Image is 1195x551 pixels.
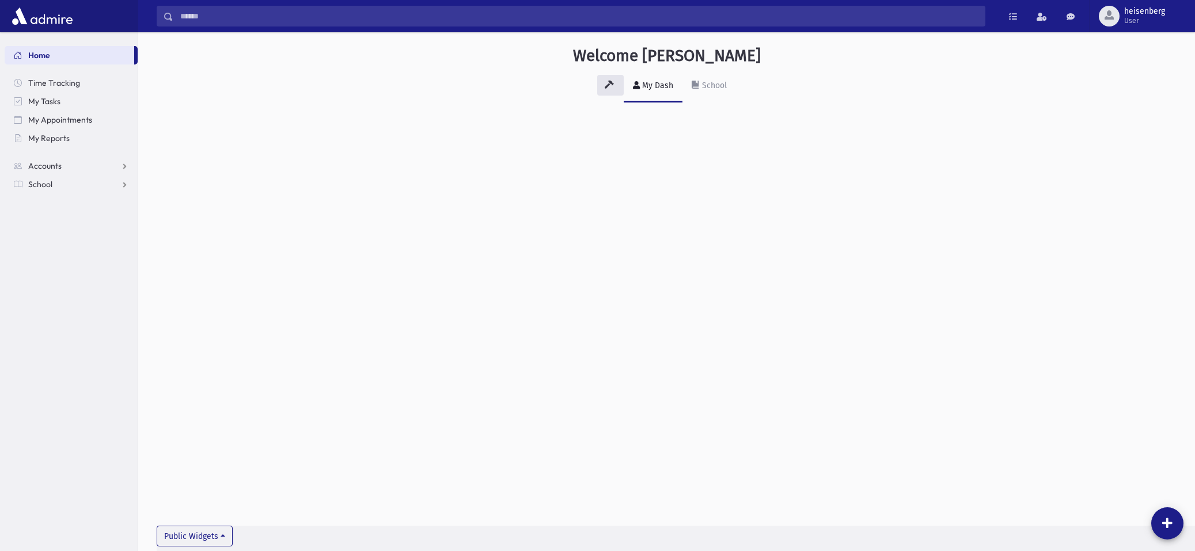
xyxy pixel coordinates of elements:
[5,46,134,64] a: Home
[28,78,80,88] span: Time Tracking
[28,96,60,107] span: My Tasks
[5,74,138,92] a: Time Tracking
[28,161,62,171] span: Accounts
[28,133,70,143] span: My Reports
[28,50,50,60] span: Home
[5,129,138,147] a: My Reports
[1124,16,1165,25] span: User
[1124,7,1165,16] span: heisenberg
[28,115,92,125] span: My Appointments
[682,70,736,102] a: School
[700,81,727,90] div: School
[173,6,985,26] input: Search
[5,111,138,129] a: My Appointments
[573,46,761,66] h3: Welcome [PERSON_NAME]
[640,81,673,90] div: My Dash
[9,5,75,28] img: AdmirePro
[5,92,138,111] a: My Tasks
[624,70,682,102] a: My Dash
[157,526,233,546] button: Public Widgets
[5,157,138,175] a: Accounts
[5,175,138,193] a: School
[28,179,52,189] span: School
